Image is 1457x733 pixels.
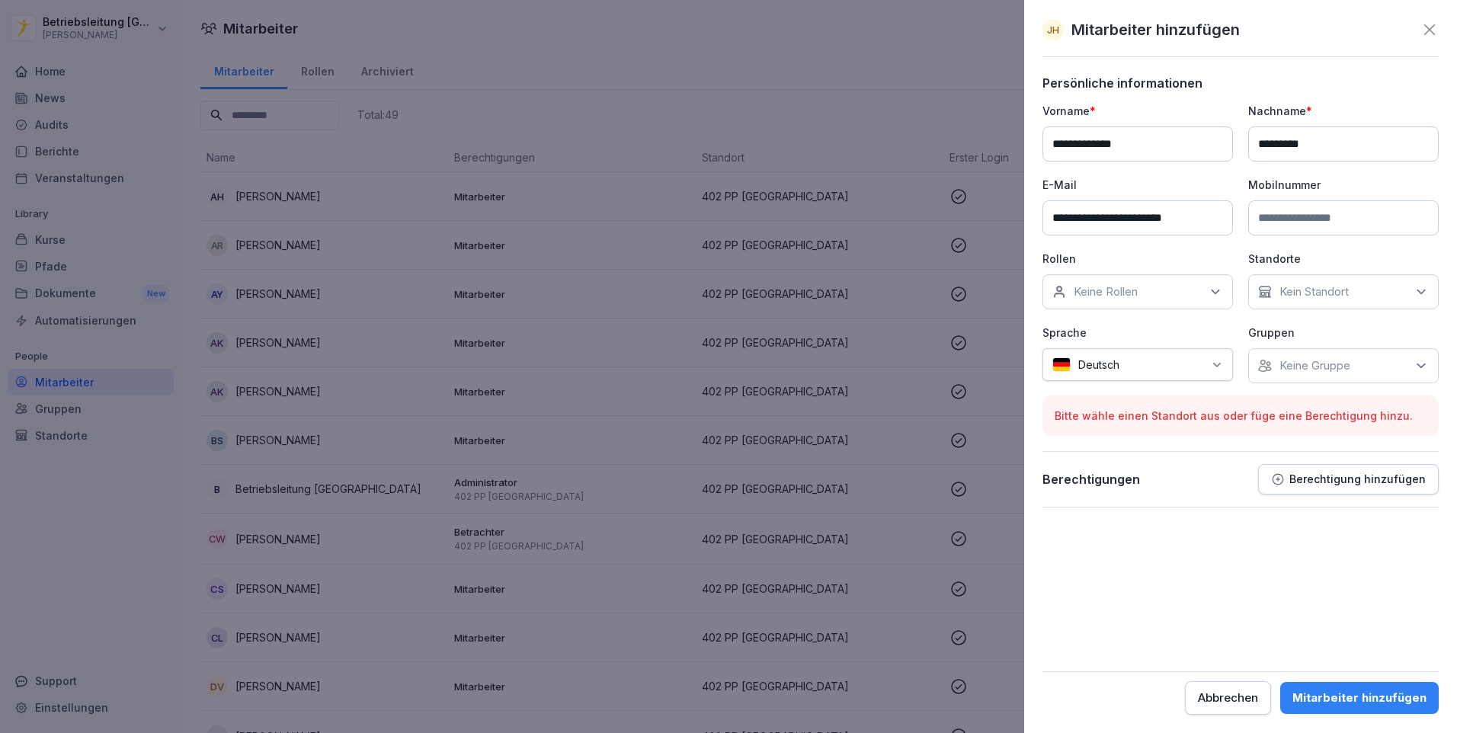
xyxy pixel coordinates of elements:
button: Abbrechen [1185,681,1271,715]
p: E-Mail [1042,177,1233,193]
p: Gruppen [1248,325,1439,341]
div: Mitarbeiter hinzufügen [1292,690,1427,706]
p: Vorname [1042,103,1233,119]
p: Persönliche informationen [1042,75,1439,91]
p: Nachname [1248,103,1439,119]
p: Kein Standort [1279,284,1349,299]
div: Deutsch [1042,348,1233,381]
p: Rollen [1042,251,1233,267]
p: Berechtigungen [1042,472,1140,487]
p: Berechtigung hinzufügen [1289,473,1426,485]
p: Mobilnummer [1248,177,1439,193]
p: Bitte wähle einen Standort aus oder füge eine Berechtigung hinzu. [1055,408,1427,424]
p: Standorte [1248,251,1439,267]
p: Keine Rollen [1074,284,1138,299]
button: Berechtigung hinzufügen [1258,464,1439,495]
p: Keine Gruppe [1279,358,1350,373]
div: Abbrechen [1198,690,1258,706]
p: Mitarbeiter hinzufügen [1071,18,1240,41]
button: Mitarbeiter hinzufügen [1280,682,1439,714]
img: de.svg [1052,357,1071,372]
p: Sprache [1042,325,1233,341]
div: JH [1042,19,1064,40]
